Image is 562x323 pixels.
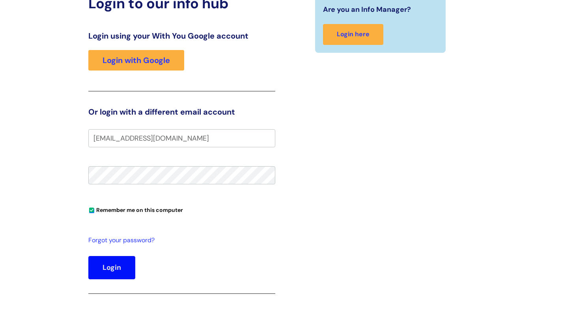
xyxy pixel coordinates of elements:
[89,208,94,213] input: Remember me on this computer
[88,31,275,41] h3: Login using your With You Google account
[88,50,184,71] a: Login with Google
[88,235,271,246] a: Forgot your password?
[88,205,183,213] label: Remember me on this computer
[323,24,383,45] a: Login here
[88,256,135,279] button: Login
[323,3,411,16] span: Are you an Info Manager?
[88,107,275,117] h3: Or login with a different email account
[88,203,275,216] div: You can uncheck this option if you're logging in from a shared device
[88,129,275,147] input: Your e-mail address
